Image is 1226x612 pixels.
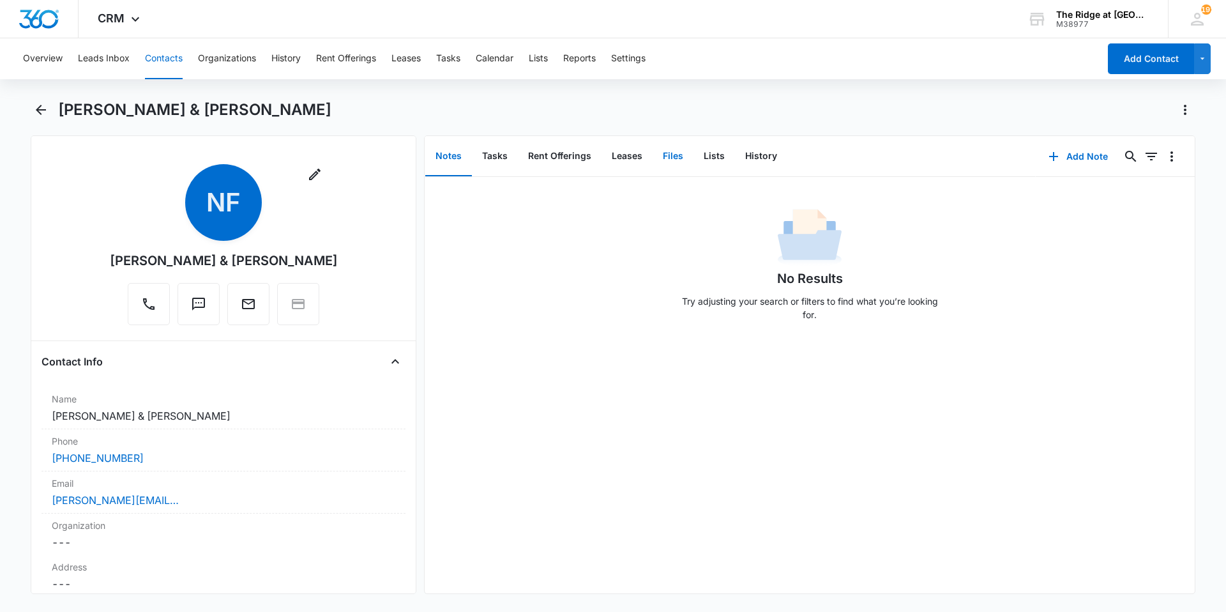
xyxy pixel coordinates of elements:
button: Lists [693,137,735,176]
button: Rent Offerings [316,38,376,79]
dd: --- [52,535,395,550]
button: Back [31,100,50,120]
dd: [PERSON_NAME] & [PERSON_NAME] [52,408,395,424]
button: Leases [391,38,421,79]
img: No Data [778,205,842,269]
button: Reports [563,38,596,79]
label: Name [52,392,395,406]
button: Add Note [1036,141,1121,172]
label: Email [52,477,395,490]
button: Files [653,137,693,176]
button: Rent Offerings [518,137,602,176]
a: Call [128,303,170,314]
button: Text [178,283,220,325]
button: Leads Inbox [78,38,130,79]
button: Overview [23,38,63,79]
span: CRM [98,11,125,25]
label: Address [52,560,395,574]
button: Settings [611,38,646,79]
button: Search... [1121,146,1141,167]
p: Try adjusting your search or filters to find what you’re looking for. [676,295,944,321]
button: Calendar [476,38,513,79]
button: History [271,38,301,79]
button: Filters [1141,146,1162,167]
label: Organization [52,519,395,532]
div: notifications count [1201,4,1211,15]
span: NF [185,164,262,241]
h4: Contact Info [42,354,103,369]
div: account name [1056,10,1149,20]
button: Tasks [472,137,518,176]
a: Text [178,303,220,314]
button: Email [227,283,269,325]
div: account id [1056,20,1149,29]
div: Organization--- [42,514,405,555]
button: Overflow Menu [1162,146,1182,167]
h1: No Results [777,269,843,288]
button: Contacts [145,38,183,79]
div: Phone[PHONE_NUMBER] [42,429,405,471]
button: Actions [1175,100,1195,120]
button: Leases [602,137,653,176]
label: Phone [52,434,395,448]
h1: [PERSON_NAME] & [PERSON_NAME] [58,100,331,119]
button: History [735,137,787,176]
button: Organizations [198,38,256,79]
span: 191 [1201,4,1211,15]
div: Email[PERSON_NAME][EMAIL_ADDRESS][PERSON_NAME][DOMAIN_NAME] [42,471,405,514]
button: Tasks [436,38,460,79]
div: Address--- [42,555,405,597]
a: [PHONE_NUMBER] [52,450,144,466]
button: Lists [529,38,548,79]
button: Add Contact [1108,43,1194,74]
dd: --- [52,576,395,592]
button: Close [385,351,405,372]
button: Notes [425,137,472,176]
div: [PERSON_NAME] & [PERSON_NAME] [110,251,338,270]
a: [PERSON_NAME][EMAIL_ADDRESS][PERSON_NAME][DOMAIN_NAME] [52,493,179,508]
div: Name[PERSON_NAME] & [PERSON_NAME] [42,387,405,429]
button: Call [128,283,170,325]
a: Email [227,303,269,314]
